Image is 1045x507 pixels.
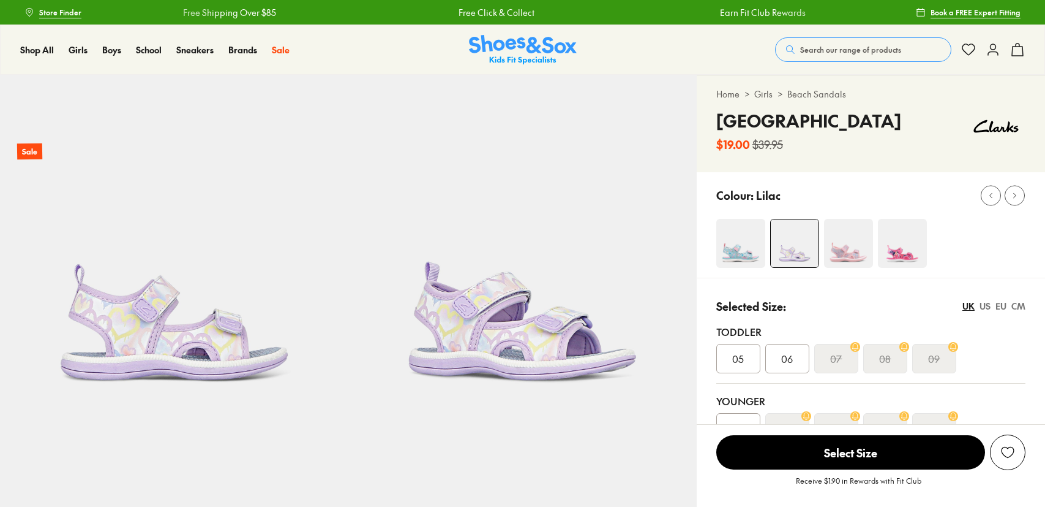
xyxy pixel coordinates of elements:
div: UK [962,300,975,313]
div: Younger [716,394,1025,408]
button: Search our range of products [775,37,951,62]
button: Select Size [716,435,985,470]
a: School [136,44,162,56]
div: CM [1011,300,1025,313]
s: 07 [830,351,842,366]
a: Sneakers [176,44,214,56]
a: Home [716,88,740,101]
a: Girls [754,88,773,101]
div: US [979,300,991,313]
s: 08 [879,351,891,366]
a: Girls [69,44,88,56]
div: > > [716,88,1025,101]
s: 013 [878,421,892,435]
s: 011 [781,421,793,435]
a: Book a FREE Expert Fitting [916,1,1021,23]
p: Selected Size: [716,298,786,314]
a: Free Click & Collect [443,6,519,19]
a: Sale [272,44,290,56]
a: Shoes & Sox [469,35,577,65]
span: Store Finder [39,7,81,18]
p: Receive $1.90 in Rewards with Fit Club [796,475,921,497]
p: Colour: [716,187,754,204]
s: $39.95 [752,136,783,153]
h4: [GEOGRAPHIC_DATA] [716,108,901,134]
a: Brands [228,44,257,56]
p: Sale [17,143,42,160]
span: Book a FREE Expert Fitting [931,7,1021,18]
a: Shop All [20,44,54,56]
a: Store Finder [24,1,81,23]
a: Beach Sandals [787,88,846,101]
img: SNS_Logo_Responsive.svg [469,35,577,65]
img: 4-553481_1 [824,219,873,268]
div: EU [995,300,1006,313]
span: 05 [732,351,744,366]
a: Earn Fit Club Rewards [705,6,790,19]
s: 1 [932,421,935,435]
s: 09 [928,351,940,366]
div: Toddler [716,324,1025,339]
img: 4-553487_1 [716,219,765,268]
span: Select Size [716,435,985,470]
b: $19.00 [716,136,750,153]
button: Add to Wishlist [990,435,1025,470]
img: 4-556816_1 [878,219,927,268]
img: 5-503919_1 [348,75,697,424]
a: Boys [102,44,121,56]
img: 4-503918_1 [771,219,818,267]
p: Lilac [756,187,781,204]
s: 012 [829,421,843,435]
span: 06 [781,351,793,366]
span: Search our range of products [800,44,901,55]
span: 010 [730,421,746,435]
img: Vendor logo [967,108,1025,145]
a: Free Shipping Over $85 [168,6,261,19]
